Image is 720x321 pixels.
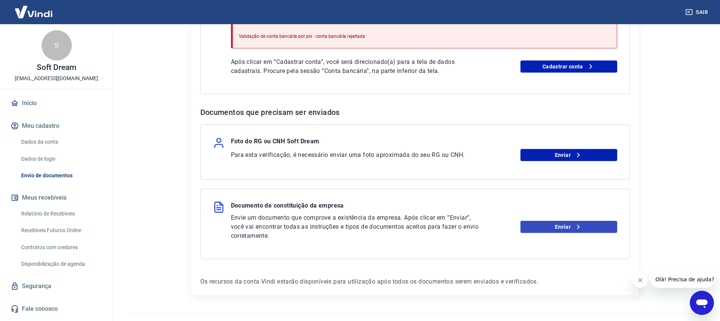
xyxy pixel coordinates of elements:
[200,106,630,118] h6: Documentos que precisam ser enviados
[520,60,617,73] a: Cadastrar conta
[42,30,72,60] div: S
[231,201,344,213] p: Documento de constituição da empresa
[231,57,482,76] p: Após clicar em “Cadastrar conta”, você será direcionado(a) para a tela de dados cadastrais. Procu...
[690,291,714,315] iframe: Botão para abrir a janela de mensagens
[239,33,365,40] p: Validação de conta bancária por pix - conta bancária rejeitada
[18,223,104,238] a: Recebíveis Futuros Online
[9,189,104,206] button: Meus recebíveis
[18,240,104,255] a: Contratos com credores
[9,301,104,317] a: Fale conosco
[18,151,104,167] a: Dados de login
[18,134,104,150] a: Dados da conta
[18,168,104,183] a: Envio de documentos
[9,118,104,134] button: Meu cadastro
[18,256,104,272] a: Disponibilização de agenda
[651,271,714,288] iframe: Mensagem da empresa
[213,201,225,213] img: file.3f2e98d22047474d3a157069828955b5.svg
[213,137,225,149] img: user.af206f65c40a7206969b71a29f56cfb7.svg
[5,5,63,11] span: Olá! Precisa de ajuda?
[633,273,648,288] iframe: Fechar mensagem
[231,137,319,149] p: Foto do RG ou CNH Soft Dream
[15,74,98,82] p: [EMAIL_ADDRESS][DOMAIN_NAME]
[231,213,482,240] p: Envie um documento que comprove a existência da empresa. Após clicar em “Enviar”, você vai encont...
[520,149,617,161] a: Enviar
[684,5,711,19] button: Sair
[37,64,76,71] p: Soft Dream
[231,150,482,160] p: Para esta verificação, é necessário enviar uma foto aproximada do seu RG ou CNH.
[9,95,104,112] a: Início
[9,278,104,295] a: Segurança
[9,0,58,23] img: Vindi
[18,206,104,222] a: Relatório de Recebíveis
[200,277,630,286] p: Os recursos da conta Vindi estarão disponíveis para utilização após todos os documentos serem env...
[520,221,617,233] a: Enviar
